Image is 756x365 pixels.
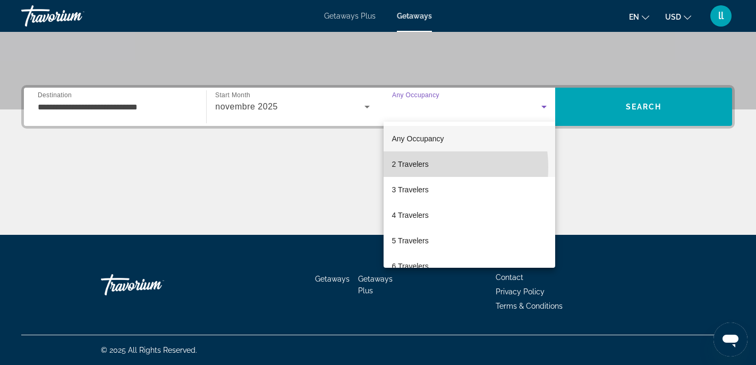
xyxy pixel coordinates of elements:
[392,183,429,196] span: 3 Travelers
[392,158,429,171] span: 2 Travelers
[392,209,429,222] span: 4 Travelers
[392,260,429,273] span: 6 Travelers
[713,322,747,356] iframe: Bouton de lancement de la fenêtre de messagerie
[392,134,444,143] span: Any Occupancy
[392,234,429,247] span: 5 Travelers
